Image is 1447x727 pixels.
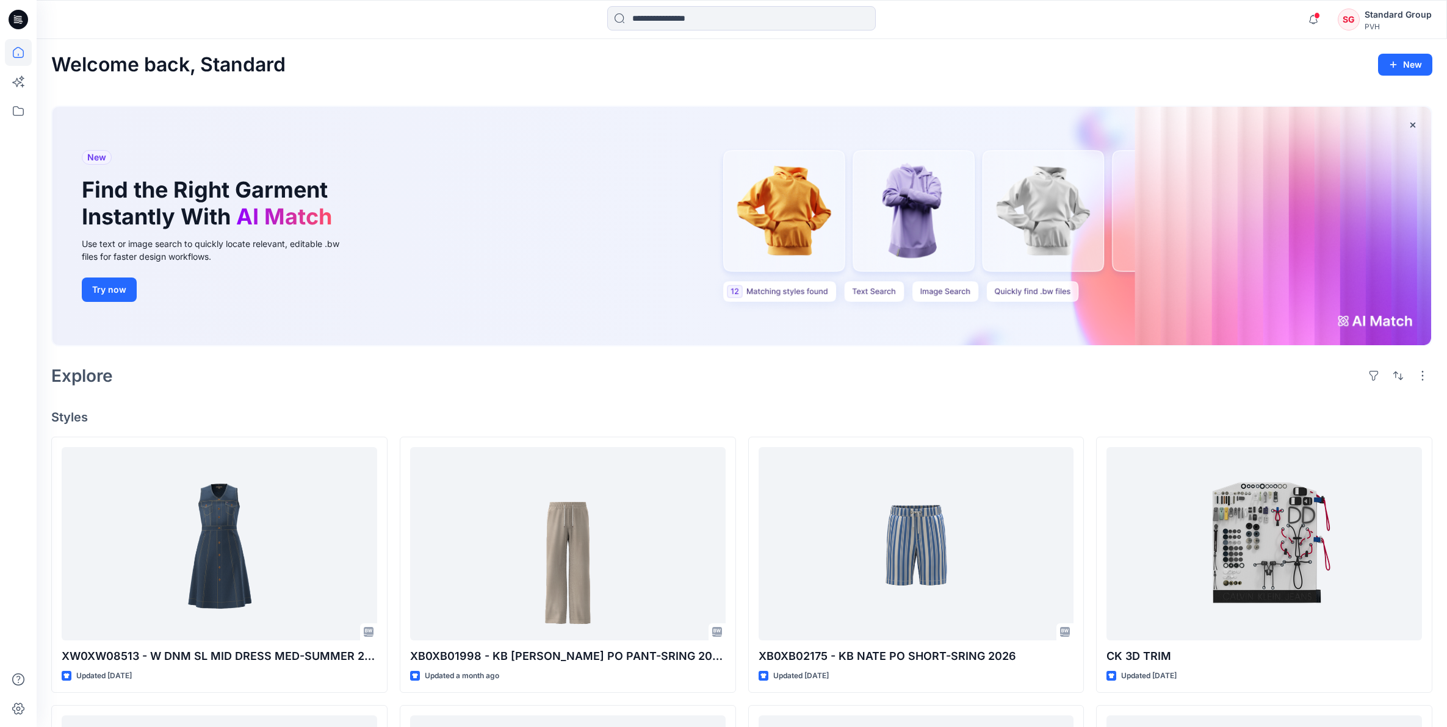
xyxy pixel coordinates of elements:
[51,366,113,385] h2: Explore
[62,648,377,665] p: XW0XW08513 - W DNM SL MID DRESS MED-SUMMER 2026
[759,447,1074,640] a: XB0XB02175 - KB NATE PO SHORT-SRING 2026
[410,648,726,665] p: XB0XB01998 - KB [PERSON_NAME] PO PANT-SRING 2026
[773,670,829,682] p: Updated [DATE]
[82,177,338,229] h1: Find the Right Garment Instantly With
[236,203,332,230] span: AI Match
[1365,22,1432,31] div: PVH
[1338,9,1360,30] div: SG
[1106,447,1422,640] a: CK 3D TRIM
[1121,670,1177,682] p: Updated [DATE]
[759,648,1074,665] p: XB0XB02175 - KB NATE PO SHORT-SRING 2026
[1365,7,1432,22] div: Standard Group
[51,54,286,76] h2: Welcome back, Standard
[82,278,137,302] button: Try now
[82,237,356,263] div: Use text or image search to quickly locate relevant, editable .bw files for faster design workflows.
[76,670,132,682] p: Updated [DATE]
[1378,54,1432,76] button: New
[62,447,377,640] a: XW0XW08513 - W DNM SL MID DRESS MED-SUMMER 2026
[87,150,106,165] span: New
[51,410,1432,424] h4: Styles
[1106,648,1422,665] p: CK 3D TRIM
[410,447,726,640] a: XB0XB01998 - KB ROTHWELL PO PANT-SRING 2026
[425,670,499,682] p: Updated a month ago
